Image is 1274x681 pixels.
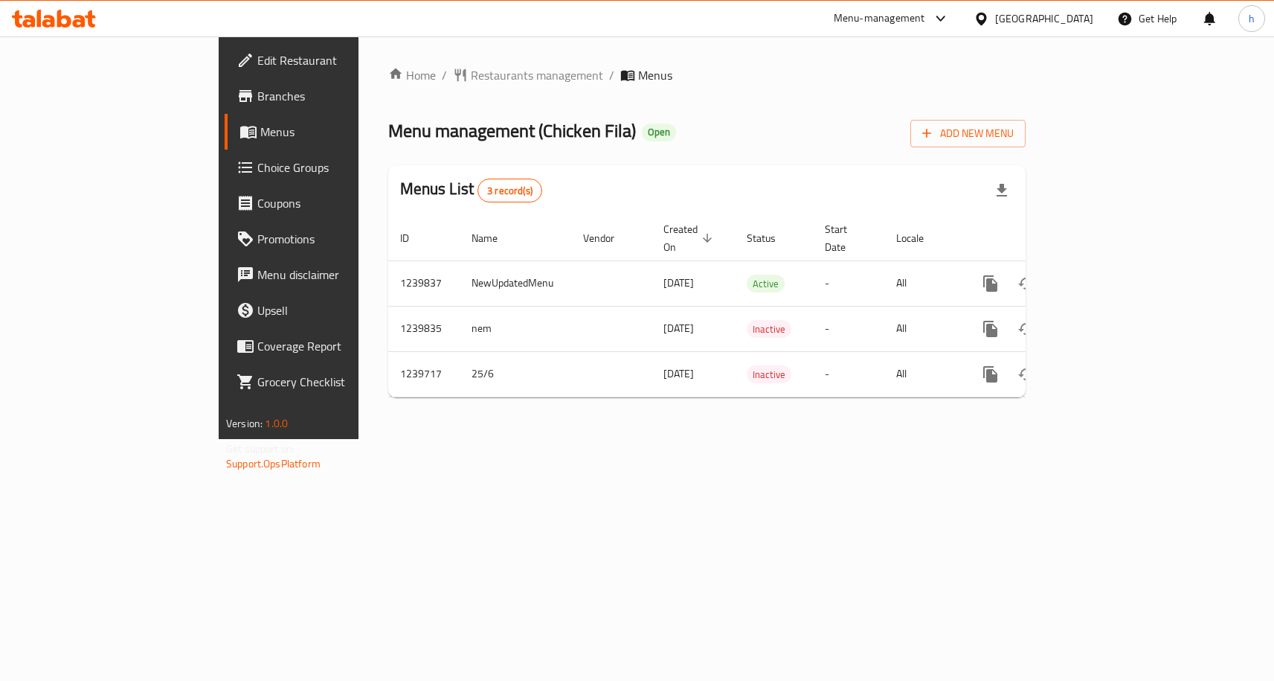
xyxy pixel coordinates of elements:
table: enhanced table [388,216,1127,397]
span: Branches [257,87,419,105]
span: Created On [663,220,717,256]
span: Promotions [257,230,419,248]
span: h [1249,10,1255,27]
span: Inactive [747,321,791,338]
td: All [884,306,961,351]
li: / [442,66,447,84]
span: Choice Groups [257,159,419,176]
div: Inactive [747,320,791,338]
button: more [973,357,1008,392]
td: - [813,351,884,397]
span: ID [400,229,428,247]
nav: breadcrumb [388,66,1026,84]
span: Vendor [583,229,634,247]
td: All [884,351,961,397]
a: Support.OpsPlatform [226,454,321,473]
span: Name [472,229,517,247]
span: Menu management ( Chicken Fila ) [388,114,636,147]
span: Active [747,275,785,292]
span: Locale [896,229,943,247]
div: Export file [984,173,1020,208]
span: Menus [638,66,672,84]
div: Total records count [477,179,542,202]
h2: Menus List [400,178,542,202]
span: 1.0.0 [265,414,288,433]
span: [DATE] [663,319,694,338]
span: Coupons [257,194,419,212]
td: - [813,260,884,306]
span: Status [747,229,795,247]
td: NewUpdatedMenu [460,260,571,306]
button: Change Status [1008,357,1044,392]
span: [DATE] [663,364,694,383]
span: Menus [260,123,419,141]
span: Menu disclaimer [257,266,419,284]
td: - [813,306,884,351]
a: Branches [225,78,431,114]
button: more [973,266,1008,301]
a: Menus [225,114,431,150]
button: more [973,311,1008,347]
a: Promotions [225,221,431,257]
span: Coverage Report [257,337,419,355]
span: Get support on: [226,439,295,458]
div: Inactive [747,365,791,383]
a: Choice Groups [225,150,431,185]
a: Upsell [225,292,431,328]
a: Restaurants management [453,66,603,84]
th: Actions [961,216,1127,261]
div: Open [642,124,676,141]
span: Start Date [825,220,866,256]
span: Inactive [747,366,791,383]
li: / [609,66,614,84]
a: Coverage Report [225,328,431,364]
a: Coupons [225,185,431,221]
a: Grocery Checklist [225,364,431,400]
td: 25/6 [460,351,571,397]
span: Grocery Checklist [257,373,419,391]
button: Add New Menu [910,120,1026,147]
td: All [884,260,961,306]
td: nem [460,306,571,351]
span: Edit Restaurant [257,51,419,69]
a: Edit Restaurant [225,42,431,78]
span: Restaurants management [471,66,603,84]
a: Menu disclaimer [225,257,431,292]
span: Add New Menu [922,124,1014,143]
div: [GEOGRAPHIC_DATA] [995,10,1093,27]
span: Upsell [257,301,419,319]
span: Open [642,126,676,138]
button: Change Status [1008,311,1044,347]
button: Change Status [1008,266,1044,301]
div: Menu-management [834,10,925,28]
span: [DATE] [663,273,694,292]
span: Version: [226,414,263,433]
span: 3 record(s) [478,184,541,198]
